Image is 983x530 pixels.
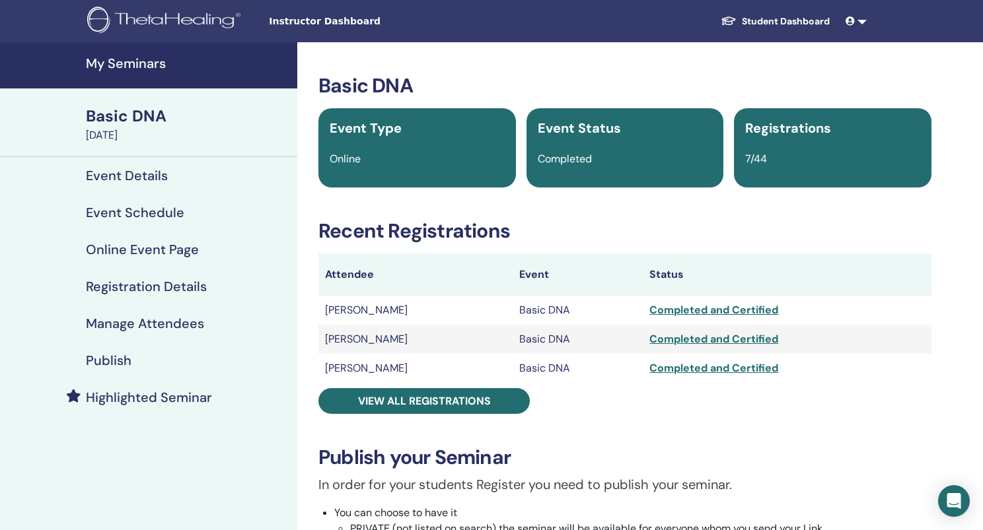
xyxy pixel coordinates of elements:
[649,360,925,376] div: Completed and Certified
[318,325,513,354] td: [PERSON_NAME]
[78,105,297,143] a: Basic DNA[DATE]
[318,446,931,469] h3: Publish your Seminar
[721,15,737,26] img: graduation-cap-white.svg
[513,325,643,354] td: Basic DNA
[86,352,131,368] h4: Publish
[358,394,491,408] span: View all registrations
[513,296,643,325] td: Basic DNA
[745,119,831,137] span: Registrations
[318,296,513,325] td: [PERSON_NAME]
[318,74,931,98] h3: Basic DNA
[513,253,643,296] th: Event
[86,168,168,183] h4: Event Details
[710,9,840,34] a: Student Dashboard
[318,388,530,414] a: View all registrations
[649,331,925,347] div: Completed and Certified
[86,389,212,405] h4: Highlighted Seminar
[86,315,204,331] h4: Manage Attendees
[269,15,467,28] span: Instructor Dashboard
[318,475,931,494] p: In order for your students Register you need to publish your seminar.
[86,279,207,294] h4: Registration Details
[86,55,289,71] h4: My Seminars
[86,105,289,127] div: Basic DNA
[87,7,245,36] img: logo.png
[86,205,184,220] h4: Event Schedule
[538,119,621,137] span: Event Status
[330,152,361,166] span: Online
[938,485,970,517] div: Open Intercom Messenger
[649,302,925,318] div: Completed and Certified
[538,152,592,166] span: Completed
[330,119,402,137] span: Event Type
[86,127,289,143] div: [DATE]
[643,253,931,296] th: Status
[513,354,643,383] td: Basic DNA
[86,242,199,257] h4: Online Event Page
[318,253,513,296] th: Attendee
[318,354,513,383] td: [PERSON_NAME]
[318,219,931,243] h3: Recent Registrations
[745,152,767,166] span: 7/44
